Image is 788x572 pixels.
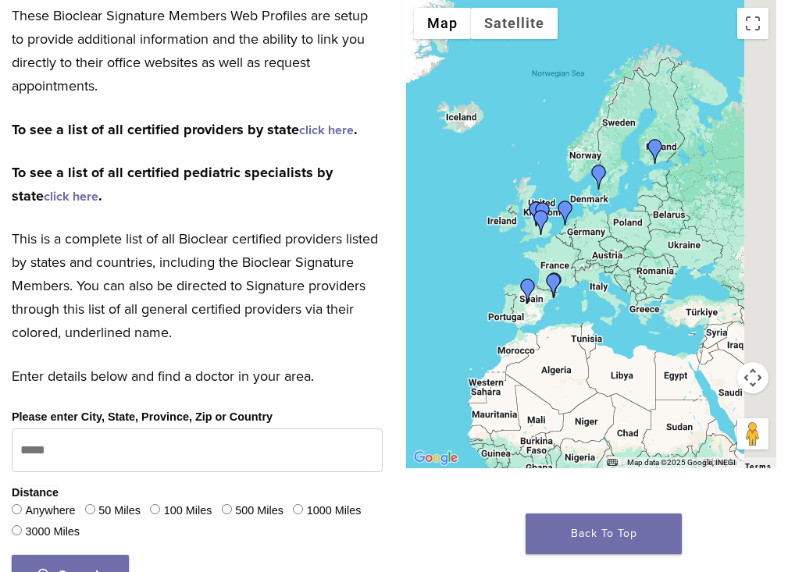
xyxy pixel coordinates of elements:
[12,485,59,502] legend: Distance
[737,8,768,39] button: Toggle fullscreen view
[410,448,462,468] img: Google
[515,279,540,304] div: Carmen Martin
[541,273,566,298] div: Dr. Patricia Gatón
[98,503,141,520] label: 50 Miles
[25,503,75,520] label: Anywhere
[414,8,471,39] button: Show street map
[410,448,462,468] a: Open this area in Google Maps (opens a new window)
[12,164,333,204] strong: To see a list of all certified pediatric specialists by state .
[542,272,567,297] div: Dr. Nadezwda Pinedo Piñango
[530,202,555,227] div: Dr. Shuk Yin, Yip
[12,364,383,388] p: Enter details below and find a doctor in your area.
[12,227,383,344] p: This is a complete list of all Bioclear certified providers listed by states and countries, inclu...
[526,513,682,554] a: Back To Top
[235,503,283,520] label: 500 Miles
[12,4,383,98] p: These Bioclear Signature Members Web Profiles are setup to provide additional information and the...
[12,121,358,138] strong: To see a list of all certified providers by state .
[607,457,618,468] button: Keyboard shortcuts
[529,210,554,235] div: Dr. Richard Brooks
[737,362,768,393] button: Map camera controls
[737,418,768,449] button: Drag Pegman onto the map to open Street View
[587,165,612,190] div: Dr. Johan Hagman
[164,503,212,520] label: 100 Miles
[643,139,668,164] div: Dr. Mikko Gustafsson
[299,123,354,138] a: click here
[471,8,558,39] button: Show satellite imagery
[307,503,362,520] label: 1000 Miles
[12,409,273,426] label: Please enter City, State, Province, Zip or Country
[44,189,98,204] a: click here
[627,458,736,467] span: Map data ©2025 Google, INEGI
[524,201,549,226] div: Dr. Claire Burgess and Dr. Dominic Hassall
[745,462,772,471] a: Terms (opens in new tab)
[553,201,578,226] div: Dr. Mercedes Robles-Medina
[25,524,80,541] label: 3000 Miles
